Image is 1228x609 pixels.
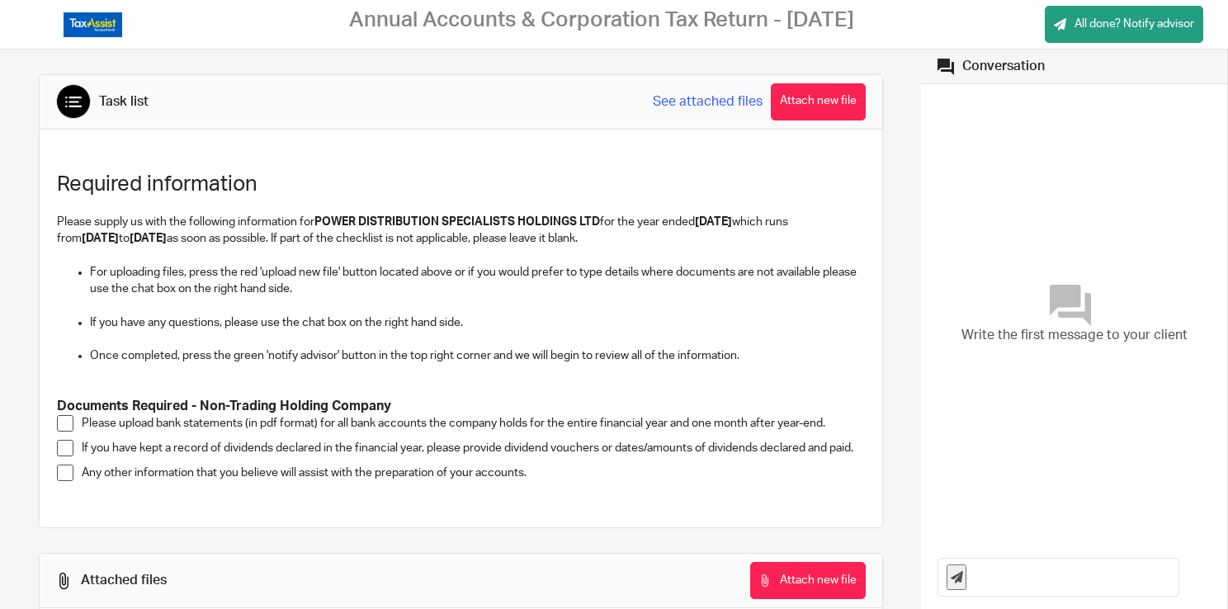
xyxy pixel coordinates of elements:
[349,7,854,33] h2: Annual Accounts & Corporation Tax Return - [DATE]
[1074,16,1194,32] span: All done? Notify advisor
[314,216,600,228] strong: POWER DISTRIBUTION SPECIALISTS HOLDINGS LTD
[57,172,865,197] h1: Required information
[82,233,119,244] strong: [DATE]
[82,415,865,432] p: Please upload bank statements (in pdf format) for all bank accounts the company holds for the ent...
[750,562,866,599] button: Attach new file
[57,214,865,248] p: Please supply us with the following information for for the year ended which runs from to as soon...
[653,92,763,111] a: See attached files
[64,12,122,37] img: Logo_TaxAssistAccountants_FullColour_RGB.png
[90,347,865,364] p: Once completed, press the green 'notify advisor' button in the top right corner and we will begin...
[695,216,732,228] strong: [DATE]
[81,572,167,589] div: Attached files
[82,465,865,481] p: Any other information that you believe will assist with the preparation of your accounts.
[1045,6,1203,43] a: All done? Notify advisor
[90,314,865,331] p: If you have any questions, please use the chat box on the right hand side.
[82,440,865,456] p: If you have kept a record of dividends declared in the financial year, please provide dividend vo...
[99,93,149,111] div: Task list
[962,58,1045,75] div: Conversation
[57,399,391,413] strong: Documents Required - Non-Trading Holding Company
[90,264,865,298] p: For uploading files, press the red 'upload new file' button located above or if you would prefer ...
[130,233,167,244] strong: [DATE]
[771,83,866,120] button: Attach new file
[961,326,1188,345] span: Write the first message to your client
